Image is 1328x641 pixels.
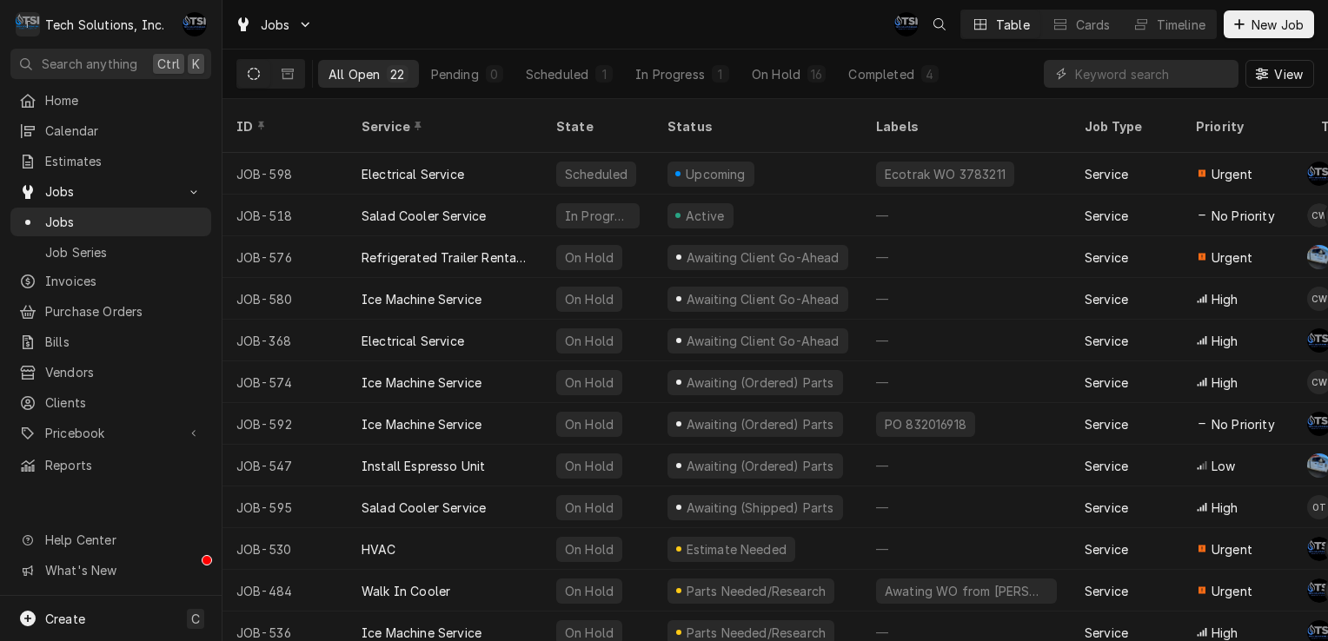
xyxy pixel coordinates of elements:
[45,16,164,34] div: Tech Solutions, Inc.
[236,117,330,135] div: ID
[862,195,1071,236] div: —
[1085,415,1128,433] div: Service
[10,49,211,79] button: Search anythingCtrlK
[862,236,1071,278] div: —
[862,486,1071,528] div: —
[526,65,588,83] div: Scheduled
[667,117,845,135] div: Status
[45,91,203,109] span: Home
[684,165,748,183] div: Upcoming
[489,65,500,83] div: 0
[10,238,211,267] a: Job Series
[684,332,840,350] div: Awaiting Client Go-Ahead
[45,302,203,320] span: Purchase Orders
[228,10,320,39] a: Go to Jobs
[1196,117,1290,135] div: Priority
[45,122,203,140] span: Calendar
[183,12,207,36] div: AF
[362,457,485,475] div: Install Espresso Unit
[1245,60,1314,88] button: View
[894,12,919,36] div: Austin Fox's Avatar
[222,195,348,236] div: JOB-518
[1212,207,1275,225] span: No Priority
[563,207,633,225] div: In Progress
[563,499,615,517] div: On Hold
[848,65,913,83] div: Completed
[362,248,528,267] div: Refrigerated Trailer Rental 7x16
[45,363,203,381] span: Vendors
[192,55,200,73] span: K
[599,65,609,83] div: 1
[222,403,348,445] div: JOB-592
[684,582,827,600] div: Parts Needed/Research
[45,243,203,261] span: Job Series
[752,65,800,83] div: On Hold
[1085,290,1128,308] div: Service
[563,332,615,350] div: On Hold
[862,528,1071,570] div: —
[563,290,615,308] div: On Hold
[10,177,211,206] a: Go to Jobs
[1212,165,1252,183] span: Urgent
[10,451,211,479] a: Reports
[1085,457,1128,475] div: Service
[222,153,348,195] div: JOB-598
[1157,16,1205,34] div: Timeline
[684,415,835,433] div: Awaiting (Ordered) Parts
[45,561,201,579] span: What's New
[876,117,1057,135] div: Labels
[862,320,1071,361] div: —
[10,267,211,295] a: Invoices
[1212,248,1252,267] span: Urgent
[10,525,211,554] a: Go to Help Center
[222,278,348,320] div: JOB-580
[45,456,203,474] span: Reports
[635,65,705,83] div: In Progress
[684,248,840,267] div: Awaiting Client Go-Ahead
[925,65,935,83] div: 4
[926,10,953,38] button: Open search
[563,457,615,475] div: On Hold
[1085,248,1128,267] div: Service
[45,424,176,442] span: Pricebook
[1271,65,1306,83] span: View
[222,236,348,278] div: JOB-576
[563,248,615,267] div: On Hold
[362,117,525,135] div: Service
[862,445,1071,486] div: —
[362,582,450,600] div: Walk In Cooler
[329,65,380,83] div: All Open
[894,12,919,36] div: AF
[684,290,840,308] div: Awaiting Client Go-Ahead
[261,16,290,34] span: Jobs
[222,320,348,361] div: JOB-368
[1212,290,1238,308] span: High
[1212,582,1252,600] span: Urgent
[10,297,211,326] a: Purchase Orders
[683,207,727,225] div: Active
[157,55,180,73] span: Ctrl
[10,116,211,145] a: Calendar
[883,165,1007,183] div: Ecotrak WO 3783211
[1076,16,1111,34] div: Cards
[10,419,211,447] a: Go to Pricebook
[1085,499,1128,517] div: Service
[362,540,396,558] div: HVAC
[1085,117,1168,135] div: Job Type
[1085,165,1128,183] div: Service
[222,570,348,611] div: JOB-484
[45,611,85,626] span: Create
[10,327,211,356] a: Bills
[862,361,1071,403] div: —
[1212,373,1238,392] span: High
[362,373,481,392] div: Ice Machine Service
[1075,60,1230,88] input: Keyword search
[183,12,207,36] div: Austin Fox's Avatar
[10,388,211,417] a: Clients
[563,540,615,558] div: On Hold
[45,213,203,231] span: Jobs
[996,16,1030,34] div: Table
[362,290,481,308] div: Ice Machine Service
[45,531,201,549] span: Help Center
[191,610,200,628] span: C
